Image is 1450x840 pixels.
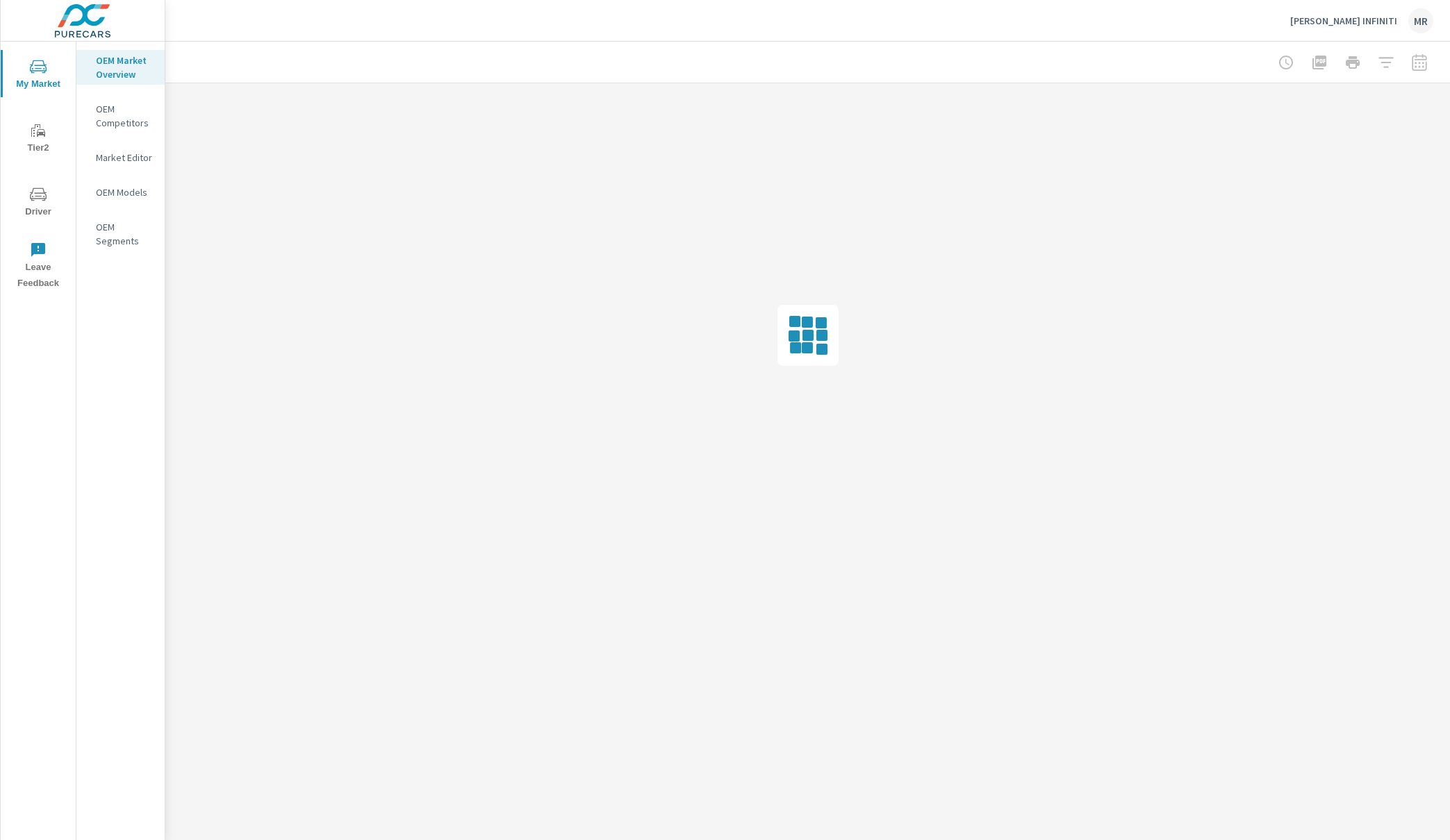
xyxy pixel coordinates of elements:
[96,102,154,130] p: OEM Competitors
[76,147,165,168] div: Market Editor
[96,220,154,248] p: OEM Segments
[1408,8,1433,33] div: MR
[5,242,72,292] span: Leave Feedback
[76,217,165,251] div: OEM Segments
[76,50,165,85] div: OEM Market Overview
[5,58,72,92] span: My Market
[76,182,165,203] div: OEM Models
[1,42,76,297] div: nav menu
[5,186,72,220] span: Driver
[96,185,154,199] p: OEM Models
[1290,15,1397,27] p: [PERSON_NAME] INFINITI
[76,99,165,133] div: OEM Competitors
[96,53,154,81] p: OEM Market Overview
[96,151,154,165] p: Market Editor
[5,122,72,156] span: Tier2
